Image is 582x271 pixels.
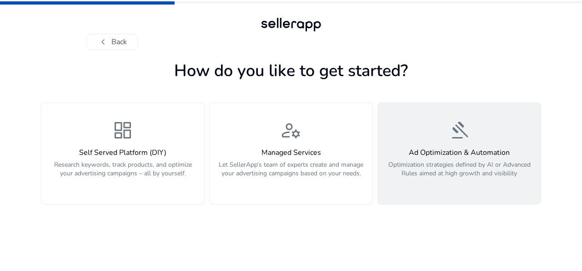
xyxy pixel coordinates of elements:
[209,102,373,205] button: manage_accountsManaged ServicesLet SellerApp’s team of experts create and manage your advertising...
[86,34,138,50] button: chevron_leftBack
[47,148,199,157] h4: Self Served Platform (DIY)
[41,61,541,81] h1: How do you like to get started?
[383,148,535,157] h4: Ad Optimization & Automation
[215,148,367,157] h4: Managed Services
[98,36,109,47] span: chevron_left
[215,160,367,188] p: Let SellerApp’s team of experts create and manage your advertising campaigns based on your needs.
[280,119,302,141] span: manage_accounts
[383,160,535,188] p: Optimization strategies defined by AI or Advanced Rules aimed at high growth and visibility
[377,102,541,205] button: gavelAd Optimization & AutomationOptimization strategies defined by AI or Advanced Rules aimed at...
[448,119,470,141] span: gavel
[112,119,134,141] span: dashboard
[47,160,199,188] p: Research keywords, track products, and optimize your advertising campaigns – all by yourself.
[41,102,205,205] button: dashboardSelf Served Platform (DIY)Research keywords, track products, and optimize your advertisi...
